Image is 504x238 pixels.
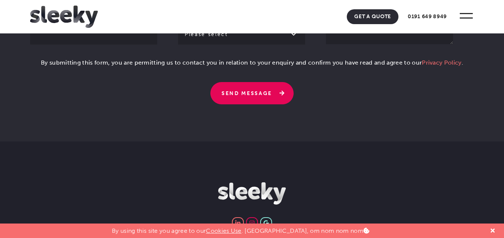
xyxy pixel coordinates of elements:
a: Get A Quote [347,9,398,24]
img: Sleeky Web Design Newcastle [30,6,98,28]
p: By submitting this form, you are permitting us to contact you in relation to your enquiry and con... [30,58,474,73]
img: Google [264,220,269,226]
img: Instagram [249,220,254,226]
input: Send Message [210,82,294,104]
input: Your telephone [30,24,157,45]
a: 0191 649 8949 [400,9,454,24]
p: By using this site you agree to our . [GEOGRAPHIC_DATA], om nom nom nom [112,224,369,234]
label: Your telephone [30,16,157,38]
label: Your budget [178,16,305,38]
a: Privacy Policy [422,59,461,66]
select: Your budget [178,24,305,45]
a: Cookies Use [206,227,242,234]
img: Linkedin [235,220,240,226]
img: Sleeky Web Design Newcastle [218,182,286,205]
